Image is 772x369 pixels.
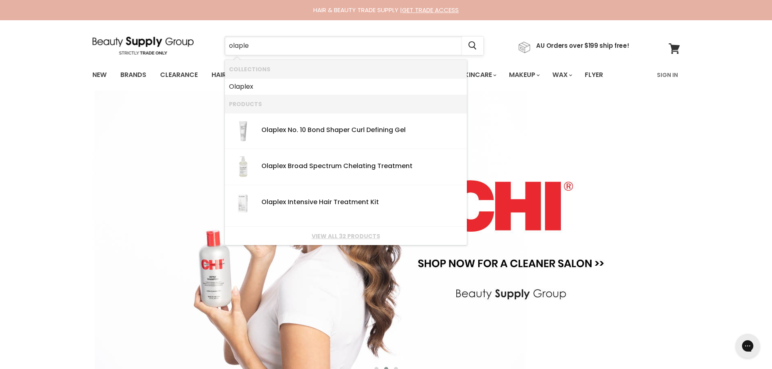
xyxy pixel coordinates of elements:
[229,153,257,181] img: ox55.webp
[86,63,631,87] ul: Main menu
[503,66,545,83] a: Makeup
[229,117,257,145] img: N10_MAIN-Front_WHITE_2000x2000_1440x_73d2a678-ff81-4dea-a747-c76cbd486e3a.webp
[230,189,257,223] img: ScreenShot2021-12-07at10.20.17am_200x.png
[261,125,283,134] b: Olaple
[261,162,463,171] div: x Broad Spectrum Chelating Treatment
[225,36,484,55] form: Product
[579,66,609,83] a: Flyer
[261,161,283,171] b: Olaple
[225,95,467,113] li: Products
[402,6,459,14] a: GET TRADE ACCESS
[261,197,283,207] b: Olaple
[225,113,467,149] li: Products: Olaplex No. 10 Bond Shaper Curl Defining Gel
[154,66,204,83] a: Clearance
[225,185,467,227] li: Products: Olaplex Intensive Hair Treatment Kit
[229,80,463,93] a: x
[225,60,467,78] li: Collections
[731,331,764,361] iframe: Gorgias live chat messenger
[546,66,577,83] a: Wax
[114,66,152,83] a: Brands
[229,82,250,91] b: Olaple
[86,66,113,83] a: New
[462,36,483,55] button: Search
[225,149,467,185] li: Products: Olaplex Broad Spectrum Chelating Treatment
[261,126,463,135] div: x No. 10 Bond Shaper Curl Defining Gel
[261,198,463,207] div: x Intensive Hair Treatment Kit
[82,63,690,87] nav: Main
[225,227,467,245] li: View All
[454,66,501,83] a: Skincare
[205,66,252,83] a: Haircare
[225,78,467,95] li: Collections: Olaplex
[82,6,690,14] div: HAIR & BEAUTY TRADE SUPPLY |
[652,66,683,83] a: Sign In
[229,233,463,239] a: View all 32 products
[225,36,462,55] input: Search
